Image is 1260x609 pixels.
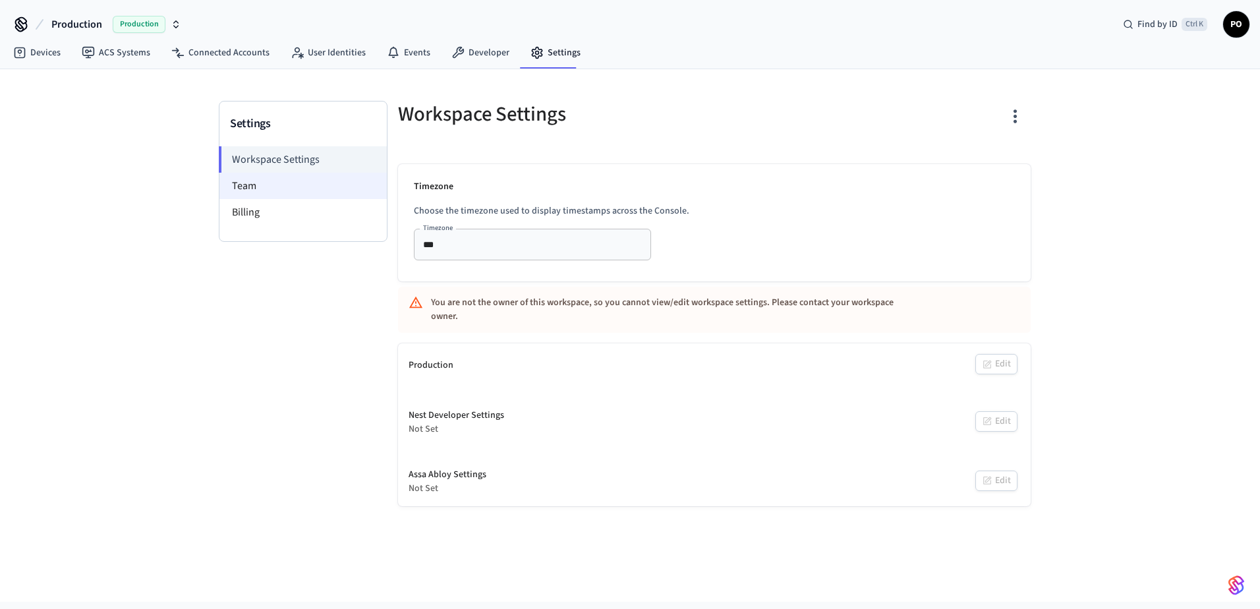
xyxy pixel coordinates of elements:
[1224,13,1248,36] span: PO
[409,468,486,482] div: Assa Abloy Settings
[414,204,1015,218] p: Choose the timezone used to display timestamps across the Console.
[219,173,387,199] li: Team
[409,359,453,372] div: Production
[161,41,280,65] a: Connected Accounts
[423,223,453,233] label: Timezone
[409,409,504,422] div: Nest Developer Settings
[409,422,504,436] div: Not Set
[51,16,102,32] span: Production
[71,41,161,65] a: ACS Systems
[1228,575,1244,596] img: SeamLogoGradient.69752ec5.svg
[219,146,387,173] li: Workspace Settings
[398,101,706,128] h5: Workspace Settings
[1182,18,1207,31] span: Ctrl K
[376,41,441,65] a: Events
[3,41,71,65] a: Devices
[219,199,387,225] li: Billing
[409,482,486,496] div: Not Set
[431,291,920,329] div: You are not the owner of this workspace, so you cannot view/edit workspace settings. Please conta...
[414,180,1015,194] p: Timezone
[1137,18,1178,31] span: Find by ID
[113,16,165,33] span: Production
[230,115,376,133] h3: Settings
[441,41,520,65] a: Developer
[1112,13,1218,36] div: Find by IDCtrl K
[280,41,376,65] a: User Identities
[520,41,591,65] a: Settings
[1223,11,1249,38] button: PO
